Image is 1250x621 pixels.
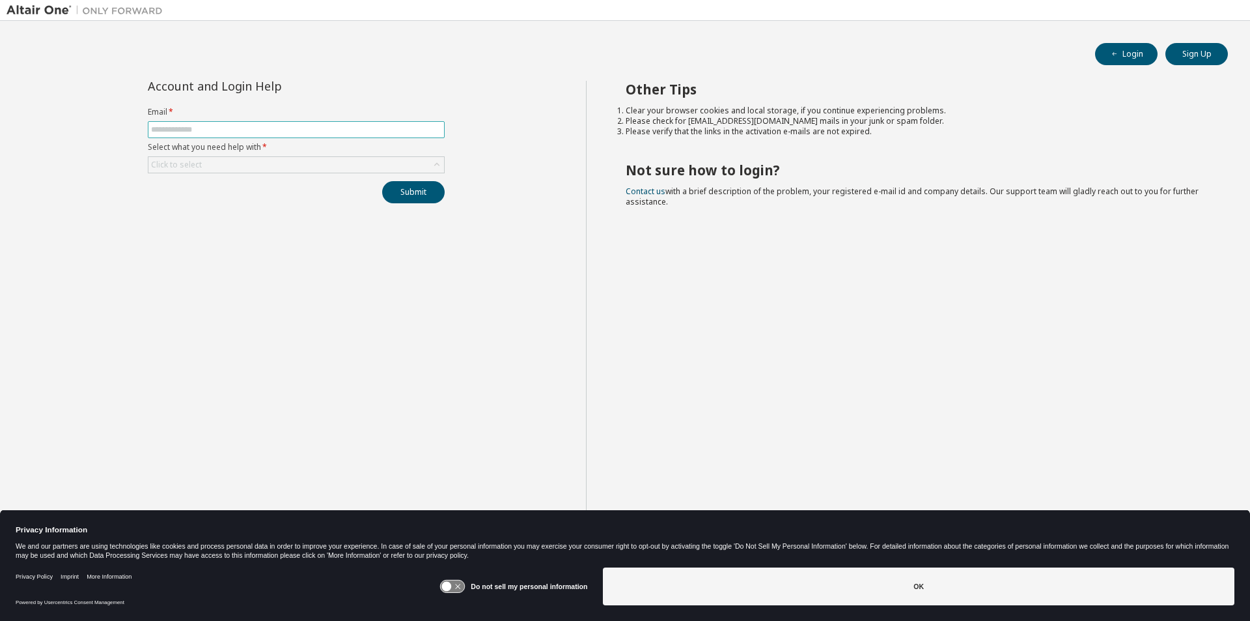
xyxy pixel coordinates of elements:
li: Please verify that the links in the activation e-mails are not expired. [626,126,1205,137]
button: Sign Up [1165,43,1228,65]
h2: Other Tips [626,81,1205,98]
div: Account and Login Help [148,81,385,91]
img: Altair One [7,4,169,17]
span: with a brief description of the problem, your registered e-mail id and company details. Our suppo... [626,186,1199,207]
label: Email [148,107,445,117]
h2: Not sure how to login? [626,162,1205,179]
li: Clear your browser cookies and local storage, if you continue experiencing problems. [626,106,1205,116]
button: Login [1095,43,1158,65]
li: Please check for [EMAIL_ADDRESS][DOMAIN_NAME] mails in your junk or spam folder. [626,116,1205,126]
a: Contact us [626,186,665,197]
label: Select what you need help with [148,142,445,152]
button: Submit [382,181,445,203]
div: Click to select [151,160,202,170]
div: Click to select [148,157,444,173]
